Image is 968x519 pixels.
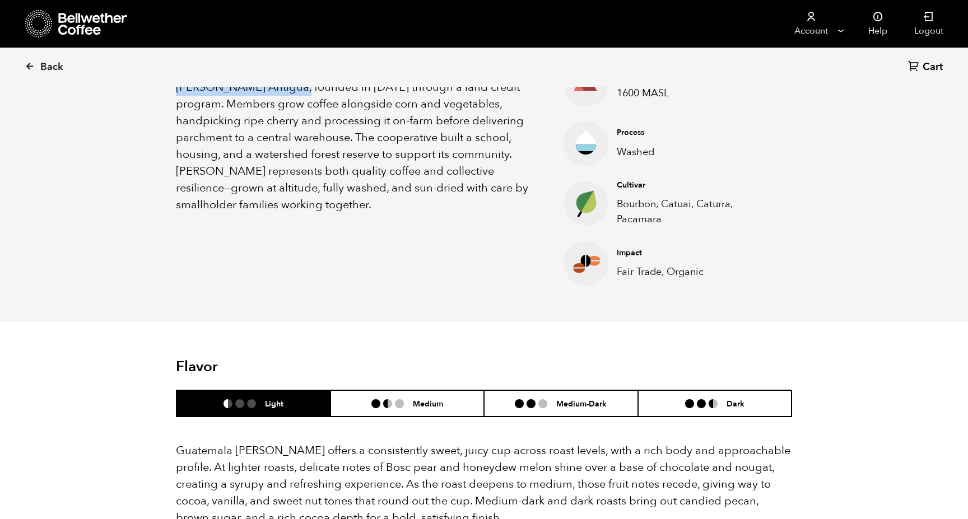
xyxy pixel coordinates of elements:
p: Washed [617,144,771,160]
p: Bourbon, Catuai, Caturra, Pacamara [617,197,771,227]
h6: Medium-Dark [556,399,607,408]
h4: Cultivar [617,180,771,191]
h6: Dark [727,399,744,408]
h4: Impact [617,247,771,259]
p: 1600 MASL [617,86,771,101]
a: Cart [908,60,946,75]
span: Cart [923,60,943,74]
h6: Light [265,399,283,408]
h2: Flavor [176,358,381,376]
h4: Process [617,127,771,138]
h6: Medium [413,399,443,408]
p: Fair Trade, Organic [617,264,771,279]
span: Back [40,60,63,74]
p: Guatemala [PERSON_NAME] comes from a Maya Ixil cooperative in [PERSON_NAME] Antigua, founded in [... [176,62,536,213]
